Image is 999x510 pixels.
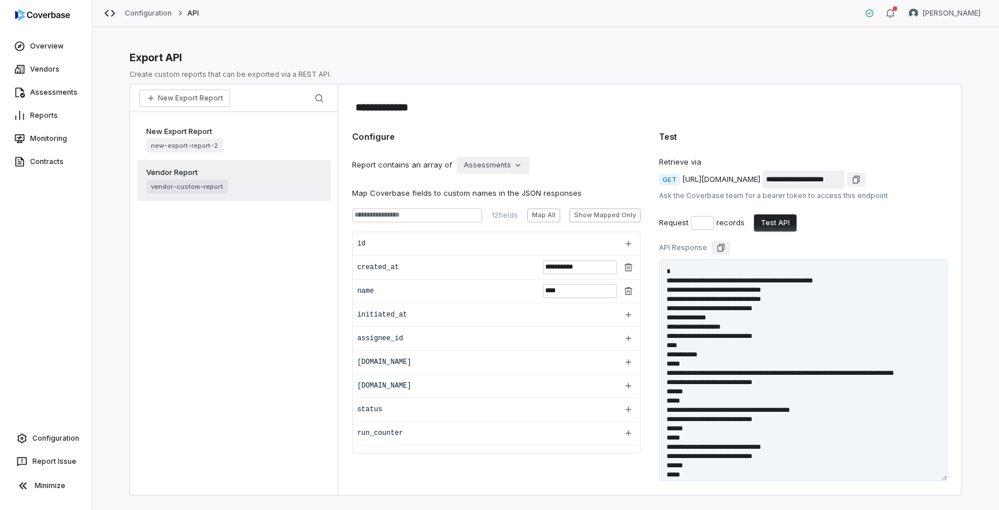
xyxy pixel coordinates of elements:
button: Assessments [457,157,530,174]
a: Configuration [5,428,87,449]
span: New Export Report [146,126,223,136]
a: Reports [2,105,90,126]
span: new-export-report-2 [146,139,223,152]
a: Monitoring [2,128,90,149]
a: Vendor Reportvendor-custom-report [137,160,331,201]
div: summary.content.body [357,452,615,461]
div: assignee_id [357,334,615,343]
button: Report Issue [5,451,87,472]
span: Vendor Report [146,167,228,177]
img: logo-D7KZi-bG.svg [15,9,70,21]
button: Zi Chong Kao avatar[PERSON_NAME] [902,5,987,22]
img: Zi Chong Kao avatar [909,9,918,18]
button: New Export Report [139,90,230,107]
div: records [716,217,745,229]
button: Minimize [5,474,87,497]
span: API [187,9,199,18]
p: Create custom reports that can be exported via a REST API. [129,70,962,79]
div: id [357,239,615,248]
a: Configuration [125,9,172,18]
div: Request [659,217,689,229]
div: [URL][DOMAIN_NAME] [682,174,760,185]
a: Overview [2,36,90,57]
div: created_at [357,263,536,272]
a: Contracts [2,151,90,172]
div: name [357,286,536,296]
button: Test API [754,214,797,232]
button: Map All [527,209,560,222]
div: 12 fields [491,211,518,220]
div: Export API [129,50,962,65]
div: [DOMAIN_NAME] [357,358,615,367]
span: [PERSON_NAME] [923,9,980,18]
div: run_counter [357,429,615,438]
div: Configure [352,131,641,143]
button: Show Mapped Only [569,209,641,222]
div: status [357,405,615,414]
div: Report contains an array of [352,159,452,171]
span: GET [659,174,680,185]
a: New Export Reportnew-export-report-2 [137,119,331,160]
a: Assessments [2,82,90,103]
div: API Response [659,243,707,252]
div: initiated_at [357,310,615,319]
div: Map Coverbase fields to custom names in the JSON responses [352,188,641,199]
div: Ask the Coverbase team for a bearer token to access this endpoint [659,191,948,200]
span: vendor-custom-report [146,180,228,193]
div: Test [659,131,948,143]
div: Retrieve via [659,157,948,168]
a: Vendors [2,59,90,80]
div: [DOMAIN_NAME] [357,381,615,390]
